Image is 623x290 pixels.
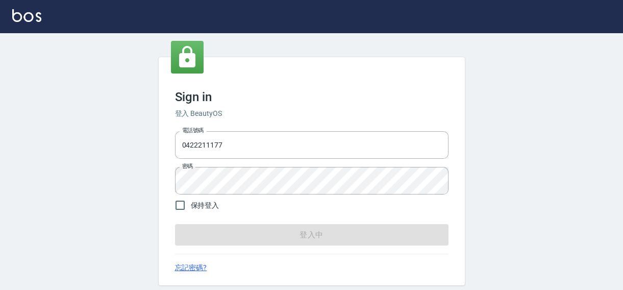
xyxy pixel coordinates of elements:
span: 保持登入 [191,200,219,211]
h6: 登入 BeautyOS [175,108,448,119]
label: 電話號碼 [182,127,204,134]
img: Logo [12,9,41,22]
h3: Sign in [175,90,448,104]
a: 忘記密碼? [175,262,207,273]
label: 密碼 [182,162,193,170]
